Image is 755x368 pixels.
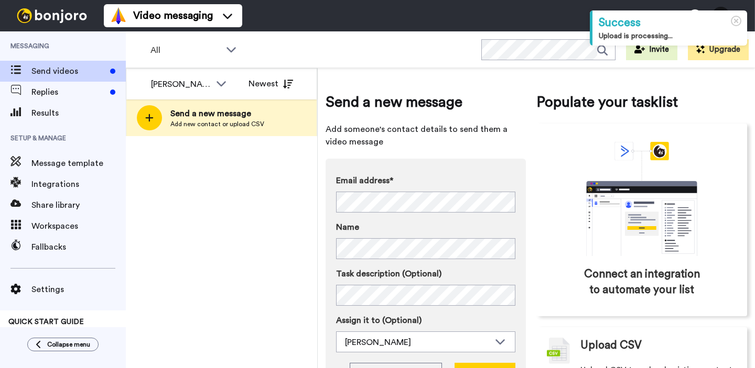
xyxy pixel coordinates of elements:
span: All [150,44,221,57]
button: Collapse menu [27,338,99,351]
span: Video messaging [133,8,213,23]
span: Send a new message [326,92,526,113]
div: Success [599,15,741,31]
span: Share library [31,199,126,211]
label: Task description (Optional) [336,267,515,280]
div: animation [563,142,720,256]
span: Integrations [31,178,126,191]
img: csv-grey.png [547,338,570,364]
span: Settings [31,283,126,296]
div: [PERSON_NAME] [345,336,490,349]
span: Replies [31,86,106,98]
div: Upload is processing... [599,31,741,41]
button: Upgrade [688,39,749,60]
span: Send videos [31,65,106,77]
span: Upload CSV [580,338,642,353]
span: Add new contact or upload CSV [170,120,264,128]
button: Newest [241,73,301,94]
span: Results [31,107,126,119]
span: Add someone's contact details to send them a video message [326,123,526,148]
span: Collapse menu [47,340,90,349]
div: [PERSON_NAME] [151,78,211,91]
label: Assign it to (Optional) [336,314,515,327]
span: Connect an integration to automate your list [581,266,703,298]
span: Populate your tasklist [536,92,747,113]
img: bj-logo-header-white.svg [13,8,91,23]
img: vm-color.svg [110,7,127,24]
label: Email address* [336,174,515,187]
span: Send a new message [170,107,264,120]
button: Invite [626,39,677,60]
span: Fallbacks [31,241,126,253]
span: Workspaces [31,220,126,232]
span: Message template [31,157,126,170]
span: Name [336,221,359,233]
span: QUICK START GUIDE [8,318,84,326]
